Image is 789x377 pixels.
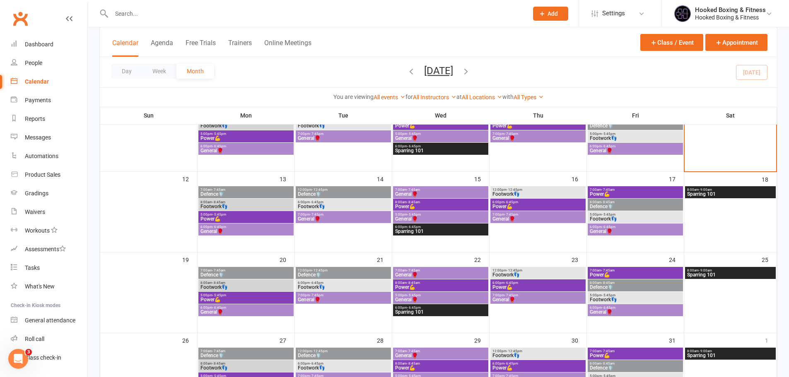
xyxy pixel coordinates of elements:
[142,64,176,79] button: Week
[109,8,522,19] input: Search...
[295,107,392,124] th: Tue
[310,132,323,136] span: - 7:45pm
[490,107,587,124] th: Thu
[11,91,87,110] a: Payments
[377,172,392,185] div: 14
[395,353,487,358] span: General🥊
[405,94,413,100] strong: for
[25,171,60,178] div: Product Sales
[395,188,487,192] span: 7:00am
[407,144,421,148] span: - 6:45pm
[200,216,292,221] span: Power💪
[589,200,681,204] span: 8:00am
[492,123,584,128] span: Power💪
[200,132,292,136] span: 5:00pm
[198,107,295,124] th: Mon
[264,39,311,57] button: Online Meetings
[674,5,691,22] img: thumb_image1731986243.png
[492,204,584,209] span: Power💪
[456,94,462,100] strong: at
[687,349,774,353] span: 8:00am
[186,39,216,57] button: Free Trials
[310,281,323,285] span: - 6:45pm
[589,293,681,297] span: 5:00pm
[200,362,292,365] span: 8:00am
[687,272,774,277] span: Sparring 101
[212,349,225,353] span: - 7:45am
[533,7,568,21] button: Add
[25,227,50,234] div: Workouts
[11,203,87,221] a: Waivers
[200,281,292,285] span: 8:00am
[601,188,615,192] span: - 7:45am
[589,306,681,310] span: 6:00pm
[407,269,420,272] span: - 7:45am
[407,306,421,310] span: - 6:45pm
[11,311,87,330] a: General attendance kiosk mode
[589,216,681,221] span: Footwork👣
[492,188,584,192] span: 12:00pm
[374,94,405,101] a: All events
[11,184,87,203] a: Gradings
[297,136,389,141] span: General🥊
[589,353,681,358] span: Power💪
[280,333,294,347] div: 27
[176,64,214,79] button: Month
[601,349,615,353] span: - 7:45am
[474,333,489,347] div: 29
[507,269,522,272] span: - 12:45pm
[589,310,681,315] span: General🥊
[395,293,487,297] span: 5:00pm
[589,297,681,302] span: Footwork👣
[297,281,389,285] span: 6:00pm
[602,306,615,310] span: - 6:45pm
[297,132,389,136] span: 7:00pm
[395,306,487,310] span: 6:00pm
[200,353,292,358] span: Defence🛡️
[280,172,294,185] div: 13
[687,188,774,192] span: 8:00am
[492,136,584,141] span: General🥊
[280,252,294,266] div: 20
[572,172,586,185] div: 16
[589,285,681,290] span: Defence🛡️
[492,365,584,370] span: Power💪
[25,283,55,290] div: What's New
[25,97,51,103] div: Payments
[462,94,502,101] a: All Locations
[504,200,518,204] span: - 6:45pm
[589,213,681,216] span: 5:00pm
[212,200,225,204] span: - 8:45am
[395,132,487,136] span: 5:00pm
[687,269,774,272] span: 8:00am
[200,188,292,192] span: 7:00am
[25,60,42,66] div: People
[684,107,777,124] th: Sat
[310,213,323,216] span: - 7:45pm
[111,64,142,79] button: Day
[11,54,87,72] a: People
[25,209,45,215] div: Waivers
[377,252,392,266] div: 21
[507,349,522,353] span: - 12:45pm
[25,354,61,361] div: Class check-in
[589,144,681,148] span: 6:00pm
[407,281,420,285] span: - 8:45am
[297,285,389,290] span: Footwork👣
[25,78,49,85] div: Calendar
[11,330,87,348] a: Roll call
[601,200,615,204] span: - 8:45am
[11,240,87,259] a: Assessments
[25,264,40,271] div: Tasks
[333,94,374,100] strong: You are viewing
[589,281,681,285] span: 8:00am
[200,269,292,272] span: 7:00am
[640,34,703,51] button: Class / Event
[212,225,226,229] span: - 6:45pm
[602,213,615,216] span: - 5:45pm
[312,349,328,353] span: - 12:45pm
[395,269,487,272] span: 7:00am
[377,333,392,347] div: 28
[589,365,681,370] span: Defence🛡️
[11,277,87,296] a: What's New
